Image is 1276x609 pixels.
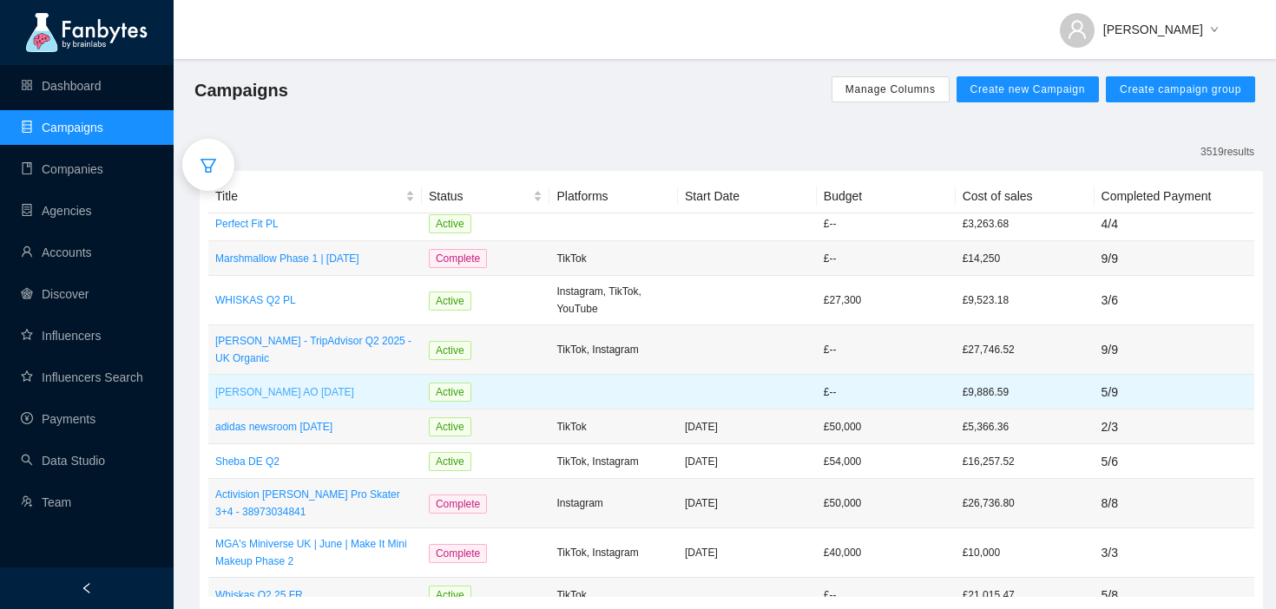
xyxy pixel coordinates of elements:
a: WHISKAS Q2 PL [215,291,415,309]
td: 2 / 3 [1095,409,1254,444]
p: £ 40,000 [824,544,949,561]
span: [PERSON_NAME] [1103,20,1203,39]
a: Whiskas Q2 25 FR [215,586,415,604]
span: down [1210,25,1219,36]
p: £9,886.59 [963,383,1088,401]
p: Instagram, TikTok, YouTube [556,283,671,318]
a: Sheba DE Q2 [215,453,415,470]
span: Active [429,383,471,402]
p: TikTok [556,250,671,267]
th: Start Date [678,180,817,213]
p: £ -- [824,586,949,604]
span: Title [215,187,402,206]
td: 5 / 9 [1095,375,1254,409]
th: Budget [817,180,956,213]
th: Status [422,180,550,213]
p: £27,746.52 [963,341,1088,358]
p: £ 54,000 [824,453,949,470]
a: containerAgencies [21,204,92,218]
span: Complete [429,494,487,514]
span: Active [429,586,471,605]
a: Perfect Fit PL [215,215,415,232]
a: userAccounts [21,246,92,259]
p: £10,000 [963,544,1088,561]
p: £ -- [824,383,949,401]
a: adidas newsroom [DATE] [215,418,415,435]
span: Complete [429,249,487,268]
p: £ -- [824,250,949,267]
p: £ -- [824,215,949,232]
p: £5,366.36 [963,418,1088,435]
span: Active [429,291,471,311]
td: 3 / 6 [1095,276,1254,325]
p: £ 50,000 [824,418,949,435]
p: [DATE] [685,544,810,561]
button: Manage Columns [832,76,950,102]
span: user [1067,19,1088,40]
a: bookCompanies [21,162,103,176]
a: starInfluencers Search [21,370,143,384]
th: Cost of sales [956,180,1095,213]
td: 5 / 6 [1095,444,1254,479]
button: [PERSON_NAME]down [1046,9,1233,36]
span: Active [429,341,471,360]
p: £3,263.68 [963,215,1088,232]
span: Create new Campaign [970,82,1086,96]
a: MGA's Miniverse UK | June | Make It Mini Makeup Phase 2 [215,535,415,570]
p: £16,257.52 [963,453,1088,470]
button: Create campaign group [1106,76,1255,102]
span: Active [429,452,471,471]
p: TikTok, Instagram [556,453,671,470]
th: Platforms [549,180,678,213]
span: Create campaign group [1120,82,1241,96]
a: starInfluencers [21,329,101,343]
a: Activision [PERSON_NAME] Pro Skater 3+4 - 38973034841 [215,486,415,521]
td: 4 / 4 [1095,206,1254,241]
p: 3519 results [1200,143,1254,160]
button: Create new Campaign [957,76,1100,102]
a: Marshmallow Phase 1 | [DATE] [215,250,415,267]
span: filter [200,157,217,174]
td: 9 / 9 [1095,325,1254,375]
th: Completed Payment [1095,180,1254,213]
td: 9 / 9 [1095,241,1254,276]
p: £9,523.18 [963,291,1088,309]
span: Manage Columns [845,82,936,96]
p: £14,250 [963,250,1088,267]
a: appstoreDashboard [21,79,102,93]
span: Active [429,214,471,233]
a: [PERSON_NAME] AO [DATE] [215,383,415,401]
p: £ -- [824,341,949,358]
p: Instagram [556,494,671,512]
span: left [81,582,93,594]
p: £ 27,300 [824,291,949,309]
p: £ 50,000 [824,494,949,512]
p: £26,736.80 [963,494,1088,512]
p: [DATE] [685,494,810,512]
td: 8 / 8 [1095,479,1254,528]
a: [PERSON_NAME] - TripAdvisor Q2 2025 - UK Organic [215,332,415,367]
th: Title [208,180,422,213]
p: TikTok [556,586,671,604]
a: pay-circlePayments [21,412,95,426]
p: TikTok, Instagram [556,544,671,561]
span: Campaigns [194,76,288,104]
p: [DATE] [685,418,810,435]
p: TikTok, Instagram [556,341,671,358]
a: databaseCampaigns [21,121,103,134]
p: [DATE] [685,453,810,470]
p: £21,015.47 [963,586,1088,604]
span: Status [429,187,530,206]
p: TikTok [556,418,671,435]
td: 3 / 3 [1095,528,1254,578]
a: radar-chartDiscover [21,287,89,301]
a: searchData Studio [21,454,105,468]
